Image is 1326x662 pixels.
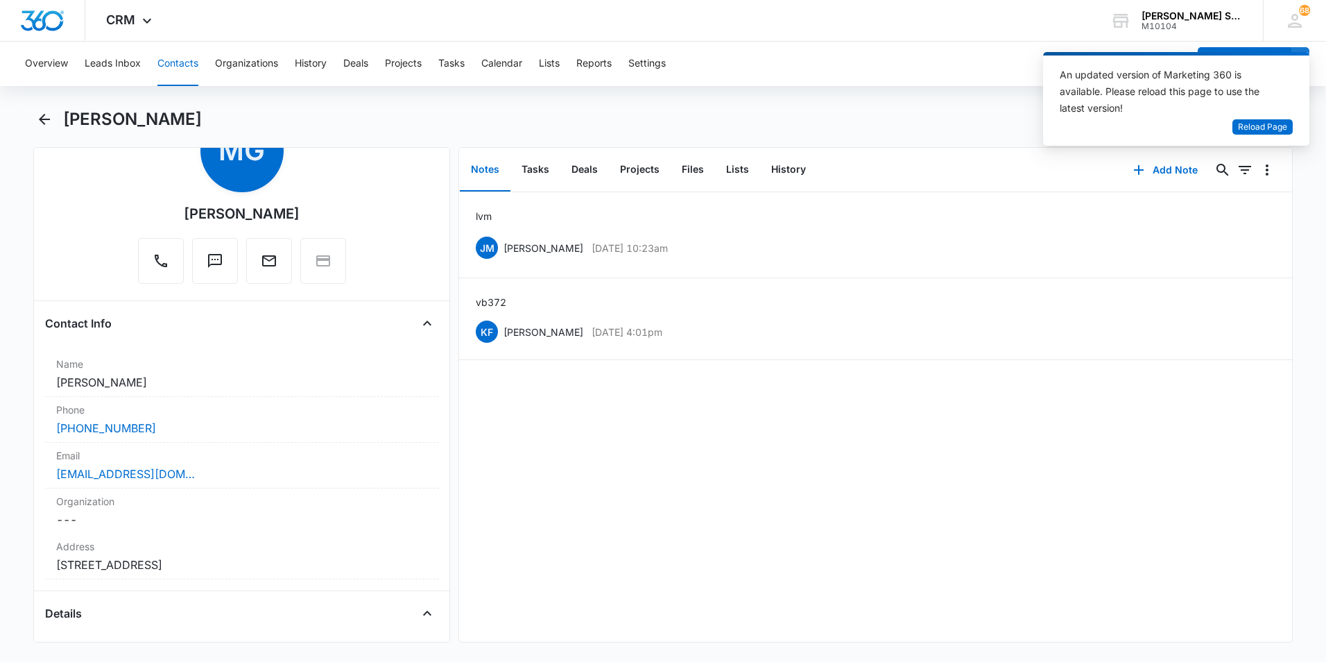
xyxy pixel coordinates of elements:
div: Name[PERSON_NAME] [45,351,438,397]
button: Add Contact [1198,47,1291,80]
dd: --- [56,511,427,528]
button: History [760,148,817,192]
button: Settings [628,42,666,86]
button: Deals [343,42,368,86]
div: Phone[PHONE_NUMBER] [45,397,438,443]
label: Address [56,539,427,554]
button: Reports [576,42,612,86]
a: [PHONE_NUMBER] [56,420,156,436]
div: notifications count [1299,5,1310,16]
a: [EMAIL_ADDRESS][DOMAIN_NAME] [56,466,195,482]
button: Calendar [481,42,522,86]
div: Organization--- [45,489,438,534]
label: Phone [56,402,427,417]
button: Close [416,602,438,625]
label: Name [56,357,427,371]
div: An updated version of Marketing 360 is available. Please reload this page to use the latest version! [1060,67,1276,117]
button: Overflow Menu [1256,159,1278,181]
button: Reload Page [1232,119,1293,135]
div: Email[EMAIL_ADDRESS][DOMAIN_NAME] [45,443,438,489]
label: Organization [56,494,427,509]
p: [PERSON_NAME] [503,241,583,255]
p: vb3 72 [476,295,506,309]
span: JM [476,237,498,259]
dd: [PERSON_NAME] [56,374,427,391]
a: Text [192,260,238,271]
button: Filters [1234,159,1256,181]
button: Leads Inbox [85,42,141,86]
a: Email [246,260,292,271]
button: Notes [460,148,510,192]
p: [DATE] 4:01pm [592,325,662,339]
h1: [PERSON_NAME] [63,109,202,130]
button: Add Note [1119,153,1212,187]
span: MG [200,109,284,192]
button: Lists [539,42,560,86]
p: [DATE] 10:23am [592,241,668,255]
h4: Contact Info [45,315,112,332]
div: Address[STREET_ADDRESS] [45,534,438,579]
span: KF [476,321,498,343]
span: CRM [106,12,135,27]
button: Text [192,238,238,284]
button: Overview [25,42,68,86]
button: Projects [385,42,422,86]
button: Lists [715,148,760,192]
button: Back [33,108,55,130]
button: History [295,42,327,86]
button: Contacts [157,42,198,86]
button: Search... [1212,159,1234,181]
span: Reload Page [1238,121,1287,134]
dd: [STREET_ADDRESS] [56,557,427,573]
button: Tasks [438,42,465,86]
button: Projects [609,148,671,192]
div: account name [1142,10,1243,22]
a: Call [138,260,184,271]
div: [PERSON_NAME] [184,203,300,224]
button: Email [246,238,292,284]
button: Call [138,238,184,284]
p: [PERSON_NAME] [503,325,583,339]
span: 68 [1299,5,1310,16]
button: Files [671,148,715,192]
label: Email [56,448,427,463]
h4: Details [45,605,82,622]
button: Close [416,312,438,334]
div: account id [1142,22,1243,31]
button: Tasks [510,148,560,192]
button: Deals [560,148,609,192]
button: Organizations [215,42,278,86]
p: lvm [476,209,492,223]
